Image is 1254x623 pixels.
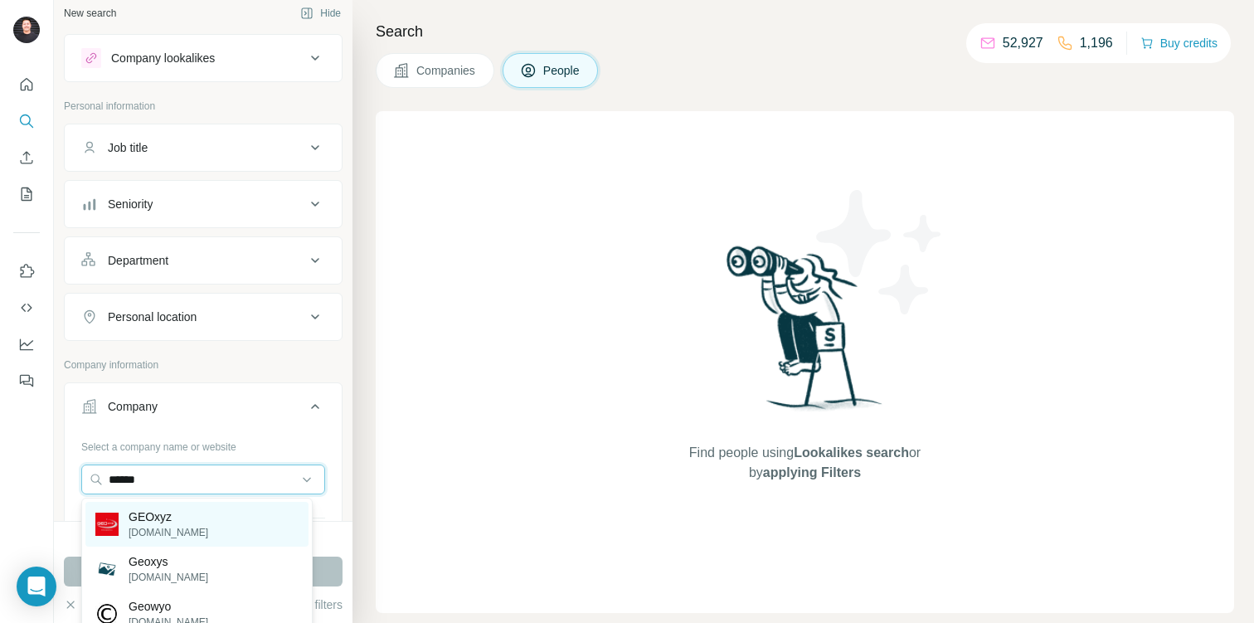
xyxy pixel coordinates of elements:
div: Personal location [108,309,197,325]
p: [DOMAIN_NAME] [129,525,208,540]
img: Geoxys [95,557,119,581]
button: Hide [289,1,352,26]
p: Company information [64,358,343,372]
p: Personal information [64,99,343,114]
img: Surfe Illustration - Stars [805,178,955,327]
button: Job title [65,128,342,168]
button: Company lookalikes [65,38,342,78]
button: My lists [13,179,40,209]
img: GEOxyz [95,513,119,536]
div: New search [64,6,116,21]
span: Lookalikes search [794,445,909,460]
button: Use Surfe API [13,293,40,323]
span: applying Filters [763,465,861,479]
button: Quick start [13,70,40,100]
div: Select a company name or website [81,433,325,455]
div: Open Intercom Messenger [17,567,56,606]
p: 52,927 [1003,33,1043,53]
span: People [543,62,581,79]
button: Personal location [65,297,342,337]
div: Seniority [108,196,153,212]
div: Company [108,398,158,415]
button: Company [65,387,342,433]
button: Use Surfe on LinkedIn [13,256,40,286]
img: Avatar [13,17,40,43]
button: Enrich CSV [13,143,40,173]
p: Geowyo [129,598,208,615]
div: Department [108,252,168,269]
button: Department [65,241,342,280]
p: 1,196 [1080,33,1113,53]
span: Find people using or by [672,443,937,483]
button: Clear [64,596,111,613]
span: Companies [416,62,477,79]
h4: Search [376,20,1234,43]
p: [DOMAIN_NAME] [129,570,208,585]
p: GEOxyz [129,509,208,525]
button: Seniority [65,184,342,224]
button: Dashboard [13,329,40,359]
button: Feedback [13,366,40,396]
div: Company lookalikes [111,50,215,66]
div: Job title [108,139,148,156]
img: Surfe Illustration - Woman searching with binoculars [719,241,892,426]
button: Search [13,106,40,136]
p: Geoxys [129,553,208,570]
button: Buy credits [1140,32,1218,55]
